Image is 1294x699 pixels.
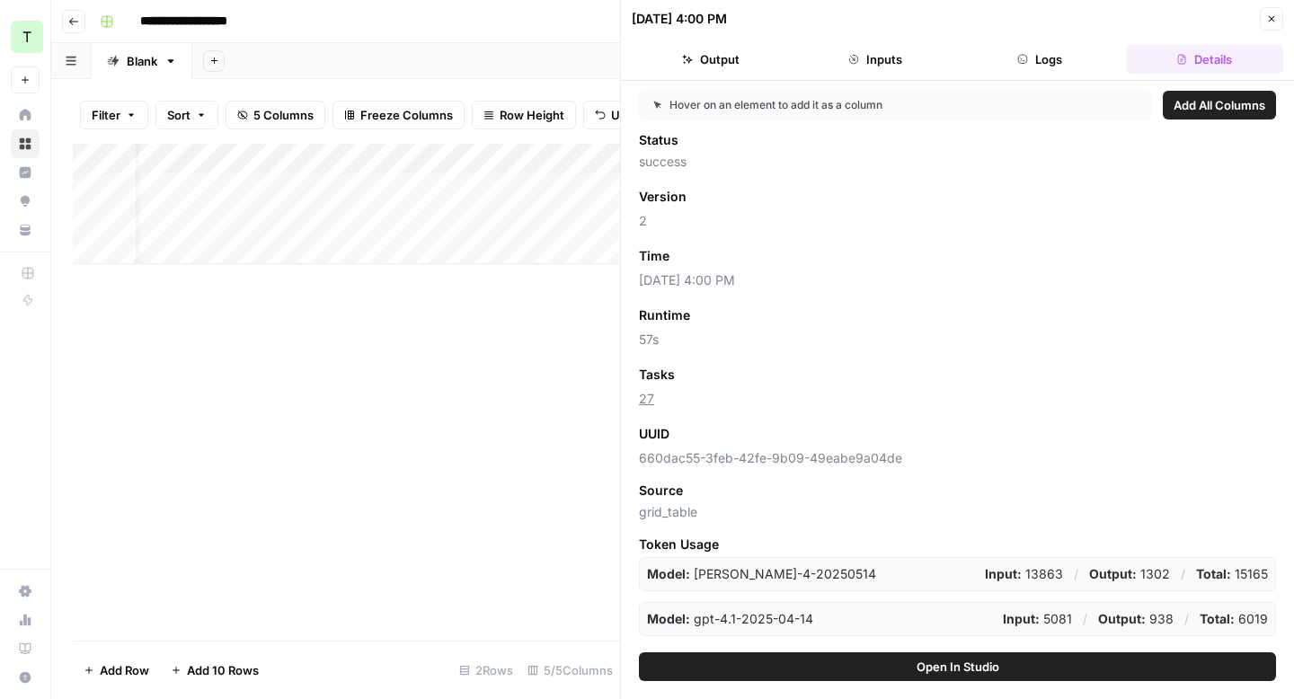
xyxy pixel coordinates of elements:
span: [DATE] 4:00 PM [639,271,1276,289]
strong: Input: [985,566,1022,581]
a: Your Data [11,216,40,244]
a: Usage [11,606,40,634]
span: Sort [167,106,191,124]
span: Status [639,131,678,149]
a: Home [11,101,40,129]
strong: Total: [1196,566,1231,581]
span: Runtime [639,306,690,324]
button: Filter [80,101,148,129]
button: Sort [155,101,218,129]
div: 2 Rows [452,656,520,685]
span: Add All Columns [1174,96,1265,114]
p: 15165 [1196,565,1268,583]
a: Blank [92,43,192,79]
button: Open In Studio [639,652,1276,681]
p: 5081 [1003,610,1072,628]
span: Tasks [639,366,675,384]
p: 938 [1098,610,1174,628]
a: 27 [639,391,654,406]
a: Settings [11,577,40,606]
span: Version [639,188,687,206]
span: 57s [639,331,1276,349]
button: Freeze Columns [332,101,465,129]
strong: Total: [1200,611,1235,626]
span: Undo [611,106,642,124]
button: Output [632,45,789,74]
button: Logs [962,45,1119,74]
p: 6019 [1200,610,1268,628]
a: Browse [11,129,40,158]
span: Freeze Columns [360,106,453,124]
button: Workspace: Teamed [11,14,40,59]
span: UUID [639,425,669,443]
button: Inputs [796,45,953,74]
span: Open In Studio [917,658,999,676]
p: claude-sonnet-4-20250514 [647,565,876,583]
p: / [1184,610,1189,628]
span: Row Height [500,106,564,124]
strong: Output: [1098,611,1146,626]
span: Source [639,482,683,500]
button: Details [1126,45,1283,74]
strong: Model: [647,611,690,626]
button: Row Height [472,101,576,129]
span: Time [639,247,669,265]
button: Undo [583,101,653,129]
p: 1302 [1089,565,1170,583]
button: Add Row [73,656,160,685]
div: Blank [127,52,157,70]
span: 660dac55-3feb-42fe-9b09-49eabe9a04de [639,449,1276,467]
button: 5 Columns [226,101,325,129]
span: 2 [639,212,1276,230]
button: Add 10 Rows [160,656,270,685]
strong: Model: [647,566,690,581]
span: T [22,26,31,48]
button: Help + Support [11,663,40,692]
p: / [1074,565,1078,583]
div: 5/5 Columns [520,656,620,685]
span: Filter [92,106,120,124]
span: Token Usage [639,535,1276,553]
a: Learning Hub [11,634,40,663]
span: Add Row [100,661,149,679]
span: success [639,153,1276,171]
span: Add 10 Rows [187,661,259,679]
span: 5 Columns [253,106,314,124]
button: Add All Columns [1163,91,1276,119]
span: grid_table [639,503,1276,521]
a: Insights [11,158,40,187]
p: / [1083,610,1087,628]
p: 13863 [985,565,1063,583]
div: Hover on an element to add it as a column [653,97,1010,113]
p: / [1181,565,1185,583]
div: [DATE] 4:00 PM [632,10,727,28]
p: gpt-4.1-2025-04-14 [647,610,813,628]
strong: Input: [1003,611,1040,626]
a: Opportunities [11,187,40,216]
strong: Output: [1089,566,1137,581]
